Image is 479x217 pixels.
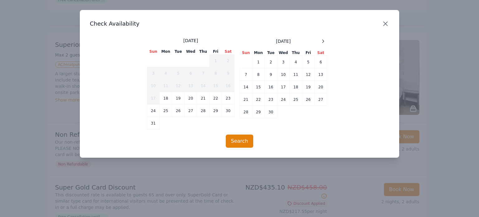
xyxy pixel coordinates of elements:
[265,68,277,81] td: 9
[210,92,222,105] td: 22
[172,92,185,105] td: 19
[147,105,160,117] td: 24
[222,67,235,80] td: 9
[290,81,302,93] td: 18
[210,80,222,92] td: 15
[197,105,210,117] td: 28
[185,105,197,117] td: 27
[290,93,302,106] td: 25
[160,80,172,92] td: 11
[197,67,210,80] td: 7
[302,68,315,81] td: 12
[147,117,160,130] td: 31
[160,92,172,105] td: 18
[160,67,172,80] td: 4
[302,81,315,93] td: 19
[226,135,254,148] button: Search
[265,56,277,68] td: 2
[252,56,265,68] td: 1
[265,50,277,56] th: Tue
[172,80,185,92] td: 12
[210,67,222,80] td: 8
[90,20,389,27] h3: Check Availability
[252,50,265,56] th: Mon
[277,93,290,106] td: 24
[147,67,160,80] td: 3
[240,81,252,93] td: 14
[290,68,302,81] td: 11
[147,49,160,55] th: Sun
[252,93,265,106] td: 22
[315,56,327,68] td: 6
[185,80,197,92] td: 13
[172,105,185,117] td: 26
[290,50,302,56] th: Thu
[252,81,265,93] td: 15
[315,93,327,106] td: 27
[315,81,327,93] td: 20
[197,92,210,105] td: 21
[222,92,235,105] td: 23
[147,92,160,105] td: 17
[240,50,252,56] th: Sun
[197,49,210,55] th: Thu
[276,38,291,44] span: [DATE]
[277,81,290,93] td: 17
[302,56,315,68] td: 5
[172,49,185,55] th: Tue
[210,49,222,55] th: Fri
[185,92,197,105] td: 20
[172,67,185,80] td: 5
[222,105,235,117] td: 30
[197,80,210,92] td: 14
[222,80,235,92] td: 16
[183,37,198,44] span: [DATE]
[185,67,197,80] td: 6
[185,49,197,55] th: Wed
[222,55,235,67] td: 2
[315,50,327,56] th: Sat
[210,55,222,67] td: 1
[265,81,277,93] td: 16
[277,68,290,81] td: 10
[252,106,265,118] td: 29
[160,49,172,55] th: Mon
[302,93,315,106] td: 26
[160,105,172,117] td: 25
[252,68,265,81] td: 8
[265,93,277,106] td: 23
[290,56,302,68] td: 4
[240,93,252,106] td: 21
[265,106,277,118] td: 30
[240,106,252,118] td: 28
[302,50,315,56] th: Fri
[315,68,327,81] td: 13
[277,56,290,68] td: 3
[222,49,235,55] th: Sat
[277,50,290,56] th: Wed
[240,68,252,81] td: 7
[147,80,160,92] td: 10
[210,105,222,117] td: 29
